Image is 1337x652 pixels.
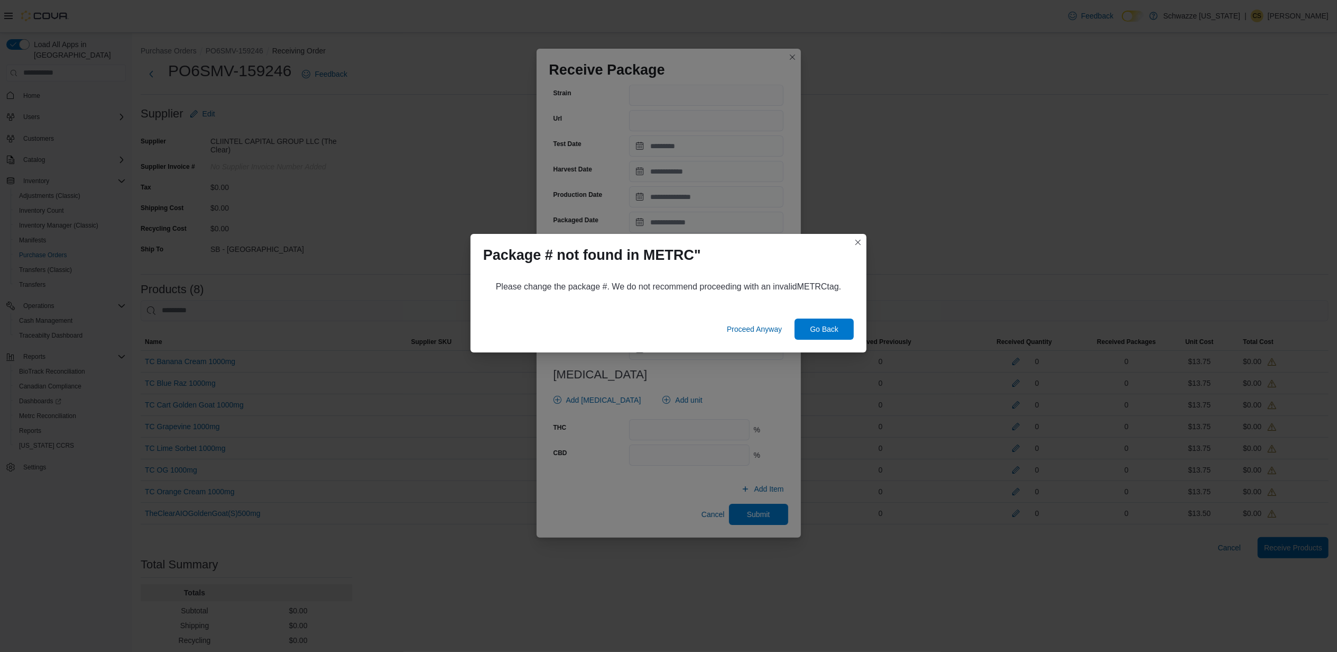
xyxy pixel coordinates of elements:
[483,247,701,264] h1: Package # not found in METRC"
[795,319,854,340] button: Go Back
[496,280,841,293] p: Please change the package #. We do not recommend proceeding with an invalid METRC tag.
[727,324,782,334] span: Proceed Anyway
[810,324,838,334] span: Go Back
[852,236,864,249] button: Closes this modal window
[723,319,786,340] button: Proceed Anyway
